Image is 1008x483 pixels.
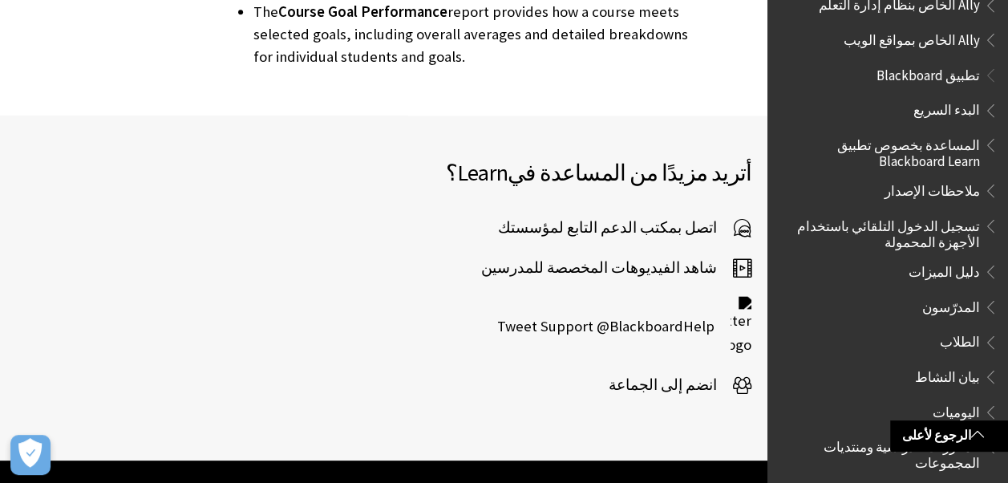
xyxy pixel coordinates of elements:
li: The report provides how a course meets selected goals, including overall averages and detailed br... [253,1,700,68]
a: انضم إلى الجماعة [609,373,751,397]
span: ملاحظات الإصدار [885,177,980,199]
span: Learn [457,158,508,187]
span: بيان النشاط [915,363,980,385]
span: Ally الخاص بمواقع الويب [844,26,980,48]
a: الرجوع لأعلى [890,420,1008,450]
span: انضم إلى الجماعة [609,373,733,397]
span: المدرّسون [922,294,980,315]
h2: أتريد مزيدًا من المساعدة في ؟ [16,156,751,189]
span: المقررات الدراسية ومنتديات المجموعات [787,433,980,471]
span: المساعدة بخصوص تطبيق Blackboard Learn [787,132,980,169]
button: Open Preferences [10,435,51,475]
a: Twitter logo Tweet Support @BlackboardHelp [497,296,751,357]
span: الطلاب [940,329,980,351]
a: شاهد الفيديوهات المخصصة للمدرسين [481,256,751,280]
span: تسجيل الدخول التلقائي باستخدام الأجهزة المحمولة [787,213,980,250]
span: اليوميات [933,399,980,420]
span: شاهد الفيديوهات المخصصة للمدرسين [481,256,733,280]
span: اتصل بمكتب الدعم التابع لمؤسستك [498,216,733,240]
span: Course Goal Performance [278,2,447,21]
a: اتصل بمكتب الدعم التابع لمؤسستك [498,216,751,240]
span: تطبيق Blackboard [876,62,980,83]
span: البدء السريع [913,97,980,119]
span: Tweet Support @BlackboardHelp [497,315,731,339]
span: دليل الميزات [909,258,980,280]
img: Twitter logo [731,296,751,357]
